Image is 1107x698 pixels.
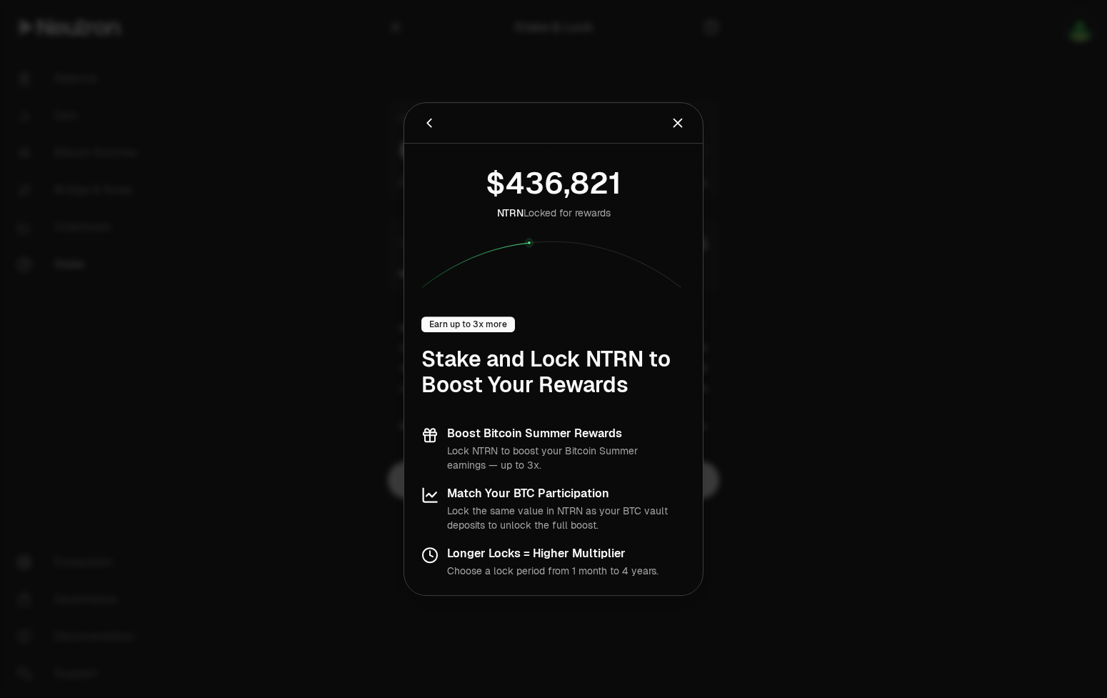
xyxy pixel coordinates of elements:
span: NTRN [497,206,524,219]
p: Lock the same value in NTRN as your BTC vault deposits to unlock the full boost. [447,504,686,532]
p: Lock NTRN to boost your Bitcoin Summer earnings — up to 3x. [447,444,686,472]
p: Choose a lock period from 1 month to 4 years. [447,564,658,578]
button: Close [670,113,686,133]
h1: Stake and Lock NTRN to Boost Your Rewards [421,346,686,398]
div: Earn up to 3x more [421,316,515,332]
button: Back [421,113,437,133]
h3: Match Your BTC Participation [447,487,686,501]
h3: Longer Locks = Higher Multiplier [447,547,658,561]
div: Locked for rewards [497,206,611,220]
h3: Boost Bitcoin Summer Rewards [447,427,686,441]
